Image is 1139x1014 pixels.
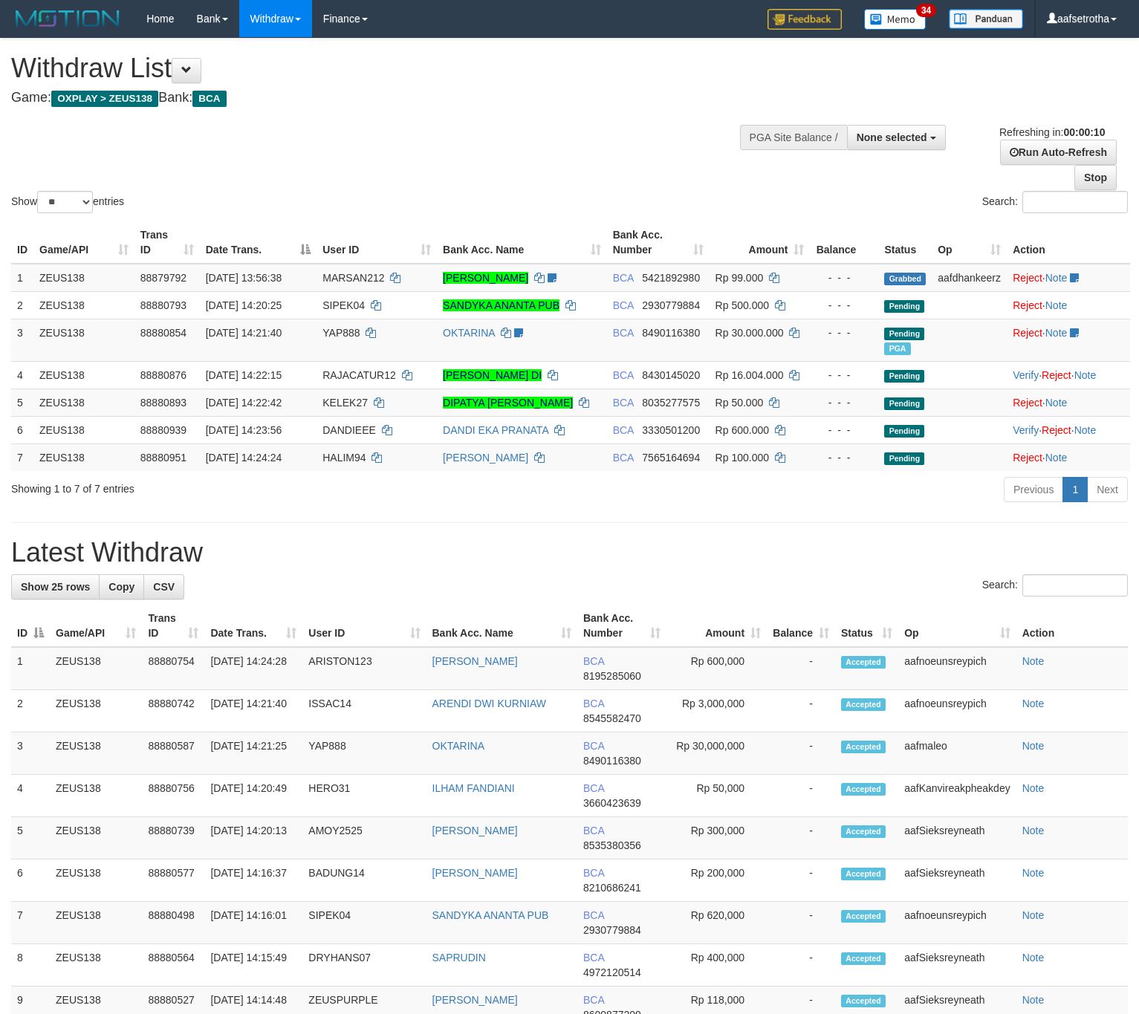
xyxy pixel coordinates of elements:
th: Op: activate to sort column ascending [898,605,1016,647]
td: ZEUS138 [33,416,134,443]
td: Rp 50,000 [666,775,767,817]
span: BCA [613,327,634,339]
td: - [767,775,835,817]
td: - [767,817,835,859]
td: ZEUS138 [33,264,134,292]
span: 88880939 [140,424,186,436]
span: Copy 8430145020 to clipboard [642,369,700,381]
a: [PERSON_NAME] [432,994,518,1006]
span: 88880951 [140,452,186,464]
a: OKTARINA [432,740,485,752]
span: Marked by aafmaleo [884,342,910,355]
label: Show entries [11,191,124,213]
td: ZEUS138 [33,291,134,319]
td: AMOY2525 [302,817,426,859]
a: [PERSON_NAME] [432,655,518,667]
a: Reject [1013,452,1042,464]
span: Accepted [841,741,886,753]
th: User ID: activate to sort column ascending [302,605,426,647]
span: Copy 7565164694 to clipboard [642,452,700,464]
span: [DATE] 14:20:25 [206,299,282,311]
a: Reject [1042,424,1071,436]
span: DANDIEEE [322,424,376,436]
div: - - - [816,298,872,313]
td: aafSieksreyneath [898,859,1016,902]
td: · [1007,319,1130,361]
td: 88880498 [142,902,204,944]
th: User ID: activate to sort column ascending [317,221,437,264]
span: MARSAN212 [322,272,384,284]
span: Copy 8195285060 to clipboard [583,670,641,682]
th: Balance: activate to sort column ascending [767,605,835,647]
td: · [1007,389,1130,416]
span: Pending [884,397,924,410]
td: 3 [11,319,33,361]
td: Rp 200,000 [666,859,767,902]
span: BCA [583,740,604,752]
span: Accepted [841,783,886,796]
td: ZEUS138 [33,361,134,389]
span: Rp 99.000 [715,272,764,284]
label: Search: [982,574,1128,597]
a: Note [1022,952,1045,963]
a: SAPRUDIN [432,952,486,963]
td: aafnoeunsreypich [898,690,1016,732]
span: Rp 50.000 [715,397,764,409]
span: Copy 8545582470 to clipboard [583,712,641,724]
span: 88880893 [140,397,186,409]
a: Note [1022,740,1045,752]
span: BCA [583,782,604,794]
span: BCA [583,909,604,921]
input: Search: [1022,191,1128,213]
td: [DATE] 14:20:13 [204,817,302,859]
th: Date Trans.: activate to sort column ascending [204,605,302,647]
td: aafSieksreyneath [898,944,1016,987]
a: Note [1022,994,1045,1006]
td: 3 [11,732,50,775]
a: Stop [1074,165,1117,190]
td: Rp 30,000,000 [666,732,767,775]
a: Note [1022,655,1045,667]
span: BCA [583,655,604,667]
button: None selected [847,125,946,150]
td: 5 [11,817,50,859]
td: ARISTON123 [302,647,426,690]
th: Op: activate to sort column ascending [932,221,1007,264]
div: - - - [816,325,872,340]
td: 1 [11,647,50,690]
span: Pending [884,452,924,465]
td: 88880564 [142,944,204,987]
span: Accepted [841,995,886,1007]
select: Showentries [37,191,93,213]
td: 2 [11,291,33,319]
div: - - - [816,395,872,410]
span: Rp 500.000 [715,299,769,311]
span: BCA [613,397,634,409]
td: ZEUS138 [50,944,142,987]
a: Note [1074,424,1097,436]
td: Rp 3,000,000 [666,690,767,732]
td: Rp 600,000 [666,647,767,690]
div: - - - [816,450,872,465]
span: BCA [583,867,604,879]
span: [DATE] 13:56:38 [206,272,282,284]
span: BCA [583,952,604,963]
img: panduan.png [949,9,1023,29]
td: - [767,902,835,944]
td: 4 [11,361,33,389]
a: Note [1022,782,1045,794]
td: 6 [11,416,33,443]
td: ZEUS138 [50,859,142,902]
a: Note [1045,327,1068,339]
span: Copy 2930779884 to clipboard [642,299,700,311]
td: BADUNG14 [302,859,426,902]
td: · · [1007,361,1130,389]
span: BCA [613,272,634,284]
a: ILHAM FANDIANI [432,782,515,794]
span: HALIM94 [322,452,366,464]
a: Verify [1013,369,1039,381]
td: 8 [11,944,50,987]
img: Feedback.jpg [768,9,842,30]
td: aafKanvireakpheakdey [898,775,1016,817]
a: Note [1045,397,1068,409]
